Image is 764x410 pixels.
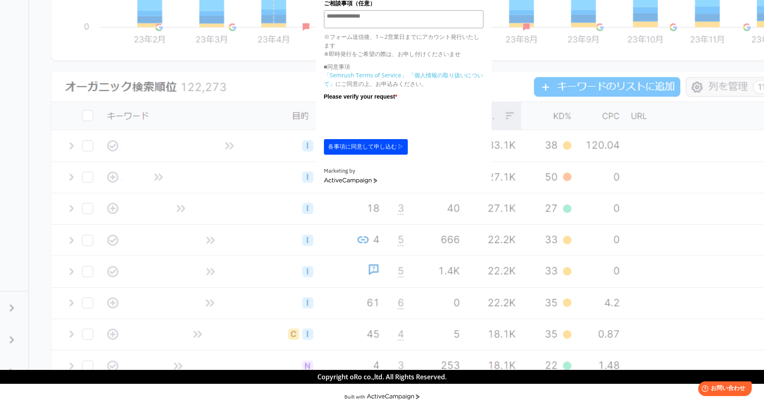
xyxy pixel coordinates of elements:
a: 「Semrush Terms of Service」 [324,71,407,79]
p: ※フォーム送信後、1～2営業日までにアカウント発行いたします ※即時発行をご希望の際は、お申し付けくださいませ [324,32,483,58]
p: にご同意の上、お申込みください。 [324,71,483,88]
span: Copyright oRo co.,ltd. All Rights Reserved. [317,372,447,381]
button: 各事項に同意して申し込む ▷ [324,139,408,155]
iframe: reCAPTCHA [324,103,448,135]
p: ■同意事項 [324,62,483,71]
label: Please verify your request [324,92,483,101]
div: Built with [344,394,365,400]
iframe: Help widget launcher [691,378,755,401]
a: 「個人情報の取り扱いについて」 [324,71,483,88]
div: Marketing by [324,167,483,176]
